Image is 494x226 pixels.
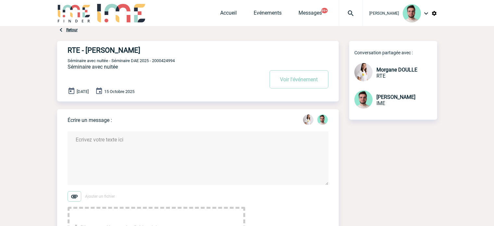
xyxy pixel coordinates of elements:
a: Accueil [220,10,237,19]
span: [PERSON_NAME] [369,11,399,16]
a: Evénements [254,10,282,19]
img: 130205-0.jpg [354,63,373,81]
span: Ajouter un fichier [85,194,115,199]
span: Morgane DOULLE [376,67,417,73]
span: Séminaire avec nuitée [68,64,118,70]
button: Voir l'événement [270,70,328,88]
span: [DATE] [77,89,89,94]
span: [PERSON_NAME] [376,94,415,100]
img: 130205-0.jpg [303,114,313,125]
p: Écrire un message : [68,117,112,123]
div: Benjamin ROLAND [317,114,328,126]
button: 99+ [321,8,328,13]
span: 15 Octobre 2025 [104,89,134,94]
img: IME-Finder [57,4,91,22]
a: Retour [66,28,78,32]
div: Morgane DOULLE [303,114,313,126]
span: Séminaire avec nuitée - Séminaire DAE 2025 - 2000424994 [68,58,175,63]
span: RTE [376,73,386,79]
img: 121547-2.png [354,90,373,109]
a: Messages [298,10,322,19]
span: IME [376,100,385,106]
img: 121547-2.png [403,4,421,22]
img: 121547-2.png [317,114,328,125]
p: Conversation partagée avec : [354,50,437,55]
h4: RTE - [PERSON_NAME] [68,46,245,54]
